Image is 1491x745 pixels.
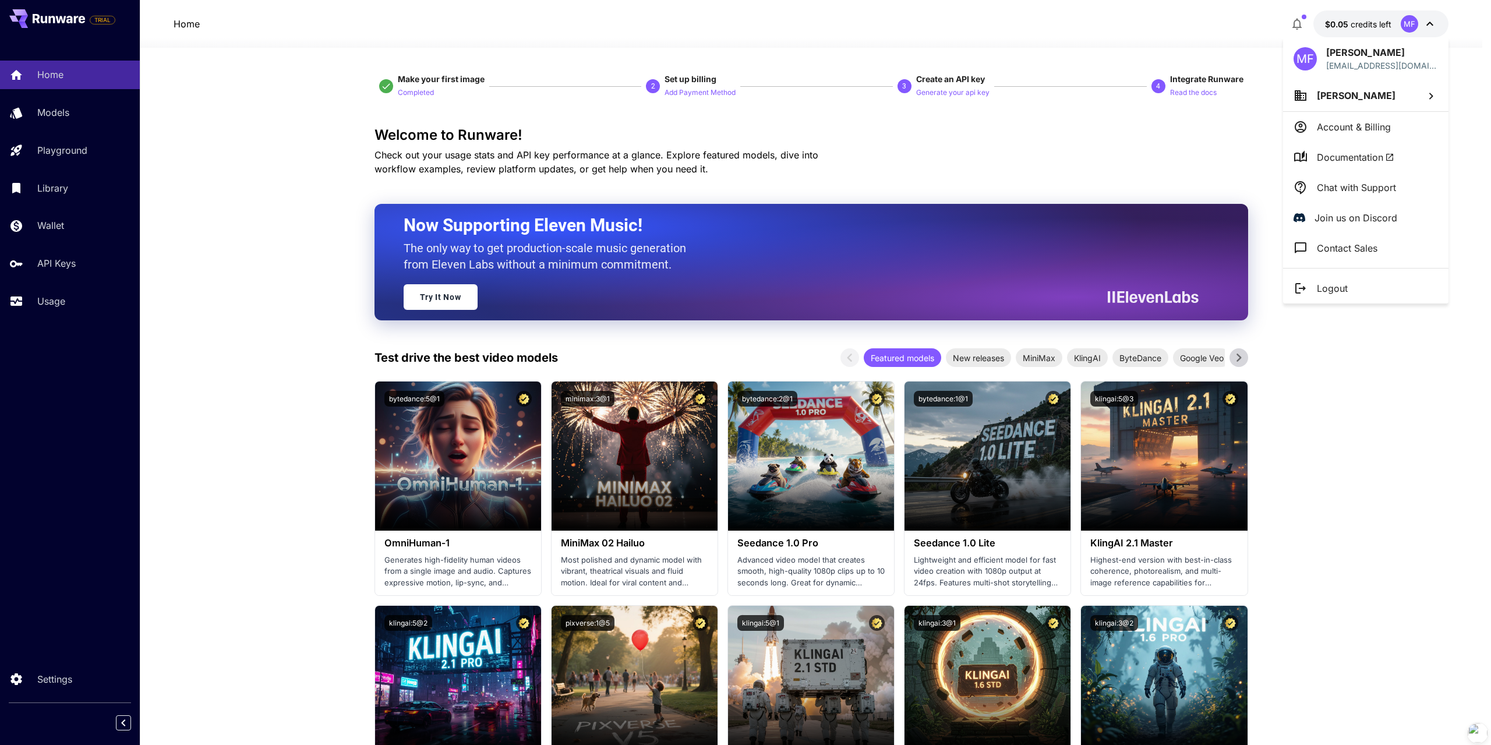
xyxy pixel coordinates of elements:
p: Contact Sales [1317,241,1377,255]
p: [EMAIL_ADDRESS][DOMAIN_NAME] [1326,59,1438,72]
div: MF [1294,47,1317,70]
span: [PERSON_NAME] [1317,90,1395,101]
span: Documentation [1317,150,1394,164]
p: Join us on Discord [1315,211,1397,225]
button: [PERSON_NAME] [1283,80,1448,111]
p: Chat with Support [1317,181,1396,195]
p: Account & Billing [1317,120,1391,134]
div: yhzzws@yeah.net [1326,59,1438,72]
p: [PERSON_NAME] [1326,45,1438,59]
p: Logout [1317,281,1348,295]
